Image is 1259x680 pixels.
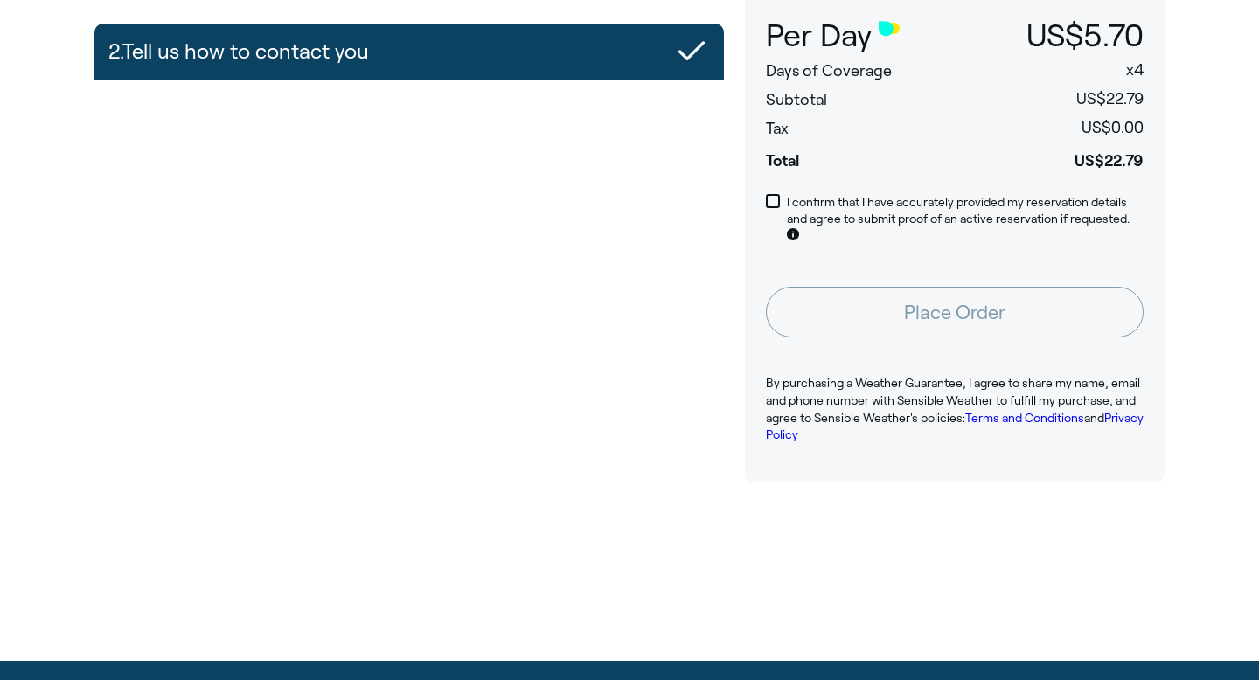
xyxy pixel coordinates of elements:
[766,120,789,137] span: Tax
[1082,119,1144,136] span: US$0.00
[108,31,369,73] h2: 2. Tell us how to contact you
[766,18,872,53] span: Per Day
[766,287,1144,337] button: Place Order
[1026,18,1144,52] span: US$5.70
[965,411,1084,425] a: Terms and Conditions
[766,62,892,80] span: Days of Coverage
[967,142,1144,171] span: US$22.79
[94,24,724,80] button: 2.Tell us how to contact you
[766,142,967,171] span: Total
[1076,90,1144,108] span: US$22.79
[1126,61,1144,79] span: x 4
[766,375,1144,443] p: By purchasing a Weather Guarantee, I agree to share my name, email and phone number with Sensible...
[745,510,1165,633] iframe: Customer reviews powered by Trustpilot
[766,91,827,108] span: Subtotal
[787,194,1144,246] p: I confirm that I have accurately provided my reservation details and agree to submit proof of an ...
